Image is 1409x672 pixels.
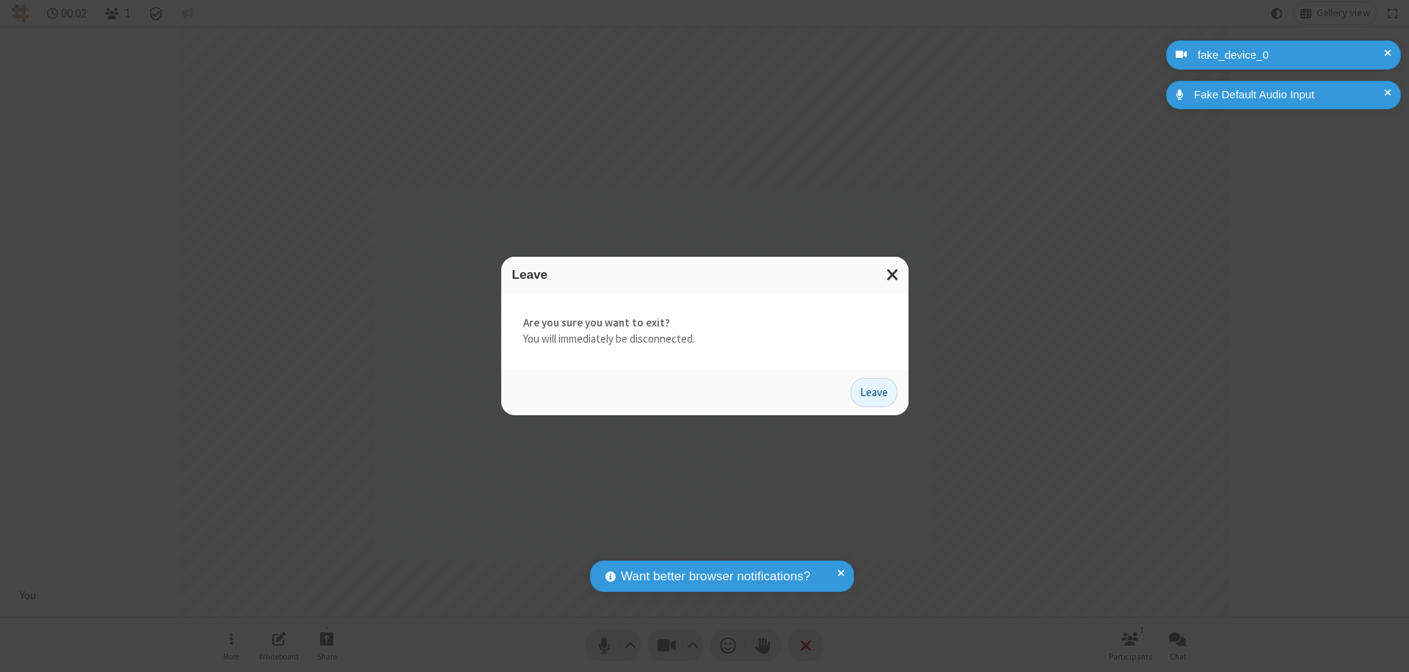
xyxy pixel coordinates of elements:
[1189,87,1390,103] div: Fake Default Audio Input
[1193,47,1390,64] div: fake_device_0
[512,268,898,282] h3: Leave
[878,257,909,293] button: Close modal
[851,378,898,407] button: Leave
[523,315,886,332] strong: Are you sure you want to exit?
[621,567,810,586] span: Want better browser notifications?
[501,293,909,370] div: You will immediately be disconnected.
